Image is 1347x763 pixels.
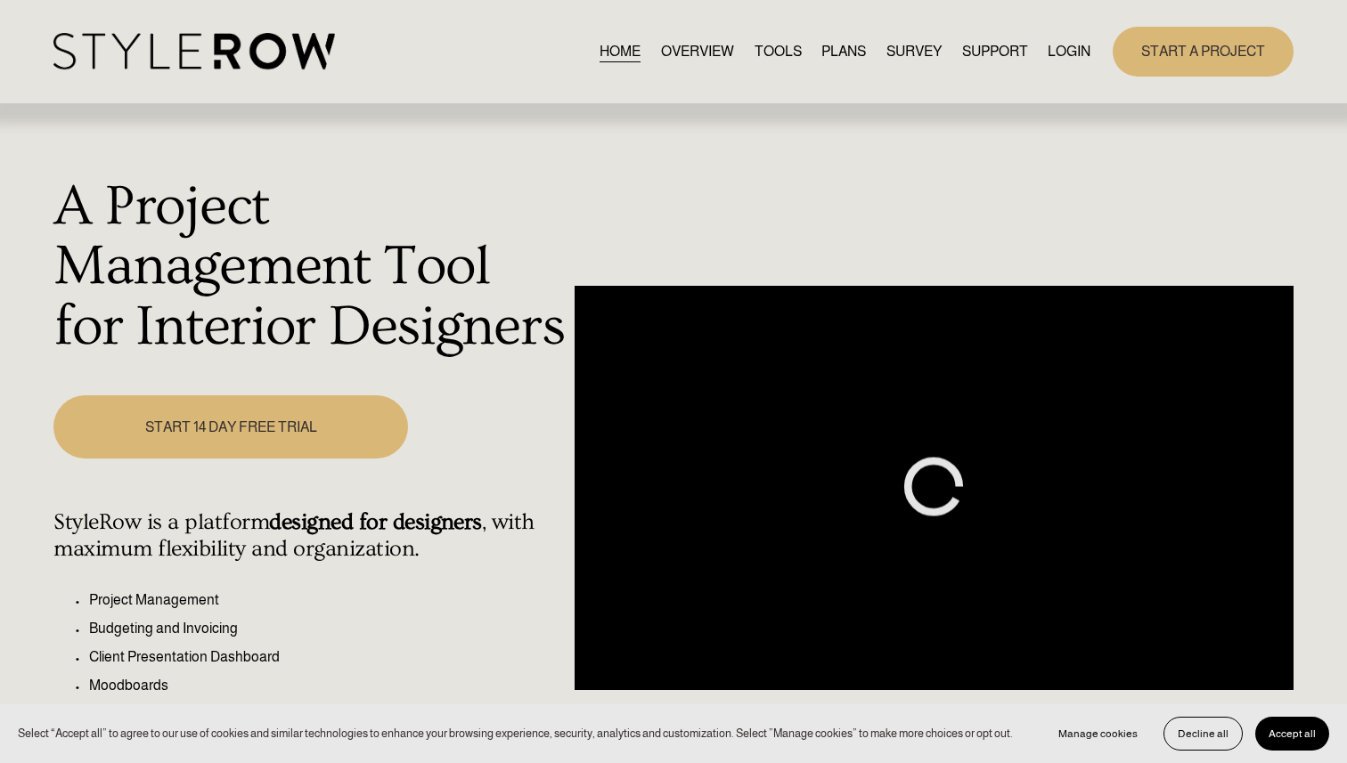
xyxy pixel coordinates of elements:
a: START A PROJECT [1113,27,1294,76]
button: Accept all [1255,717,1329,751]
h1: A Project Management Tool for Interior Designers [53,177,564,358]
p: Select “Accept all” to agree to our use of cookies and similar technologies to enhance your brows... [18,725,1013,742]
span: SUPPORT [962,41,1028,62]
p: Project Management [89,589,564,611]
img: StyleRow [53,33,334,69]
a: folder dropdown [962,39,1028,63]
strong: designed for designers [269,509,482,535]
a: LOGIN [1048,39,1090,63]
p: Client Presentation Dashboard [89,646,564,668]
span: Manage cookies [1058,727,1138,740]
p: Moodboards [89,675,564,696]
a: START 14 DAY FREE TRIAL [53,395,408,459]
p: Order Tracking [89,703,564,725]
a: HOME [600,39,641,63]
p: Budgeting and Invoicing [89,618,564,639]
a: SURVEY [886,39,942,63]
h4: StyleRow is a platform , with maximum flexibility and organization. [53,509,564,563]
span: Accept all [1269,727,1316,740]
a: PLANS [821,39,866,63]
button: Decline all [1163,717,1243,751]
span: Decline all [1178,727,1229,740]
a: TOOLS [755,39,802,63]
button: Manage cookies [1045,717,1151,751]
a: OVERVIEW [661,39,734,63]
